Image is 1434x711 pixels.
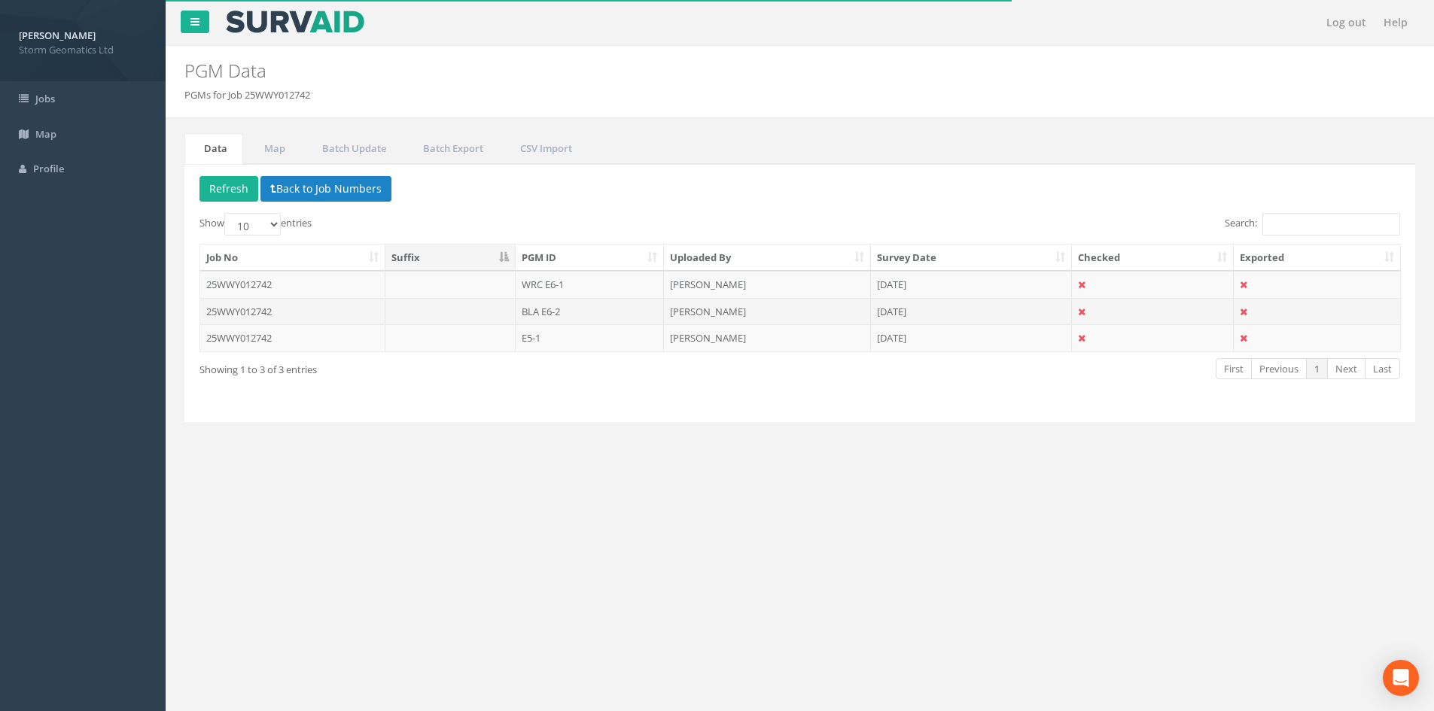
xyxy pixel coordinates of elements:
[871,324,1073,351] td: [DATE]
[184,133,243,164] a: Data
[516,245,664,272] th: PGM ID: activate to sort column ascending
[1327,358,1365,380] a: Next
[199,176,258,202] button: Refresh
[516,298,664,325] td: BLA E6-2
[303,133,402,164] a: Batch Update
[871,298,1073,325] td: [DATE]
[200,324,385,351] td: 25WWY012742
[184,88,310,102] li: PGMs for Job 25WWY012742
[1306,358,1328,380] a: 1
[224,213,281,235] select: Showentries
[19,43,147,57] span: Storm Geomatics Ltd
[516,324,664,351] td: E5-1
[871,271,1073,298] td: [DATE]
[1225,213,1400,235] label: Search:
[1251,358,1307,380] a: Previous
[1262,213,1400,235] input: Search:
[664,298,871,325] td: [PERSON_NAME]
[1365,358,1400,380] a: Last
[260,176,391,202] button: Back to Job Numbers
[33,162,64,175] span: Profile
[200,298,385,325] td: 25WWY012742
[1072,245,1234,272] th: Checked: activate to sort column ascending
[200,271,385,298] td: 25WWY012742
[19,25,147,56] a: [PERSON_NAME] Storm Geomatics Ltd
[385,245,516,272] th: Suffix: activate to sort column descending
[664,324,871,351] td: [PERSON_NAME]
[403,133,499,164] a: Batch Export
[200,245,385,272] th: Job No: activate to sort column ascending
[199,357,687,377] div: Showing 1 to 3 of 3 entries
[501,133,588,164] a: CSV Import
[1383,660,1419,696] div: Open Intercom Messenger
[184,61,1207,81] h2: PGM Data
[871,245,1073,272] th: Survey Date: activate to sort column ascending
[19,29,96,42] strong: [PERSON_NAME]
[1216,358,1252,380] a: First
[664,245,871,272] th: Uploaded By: activate to sort column ascending
[664,271,871,298] td: [PERSON_NAME]
[516,271,664,298] td: WRC E6-1
[245,133,301,164] a: Map
[199,213,312,235] label: Show entries
[35,92,55,105] span: Jobs
[1234,245,1400,272] th: Exported: activate to sort column ascending
[35,127,56,141] span: Map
